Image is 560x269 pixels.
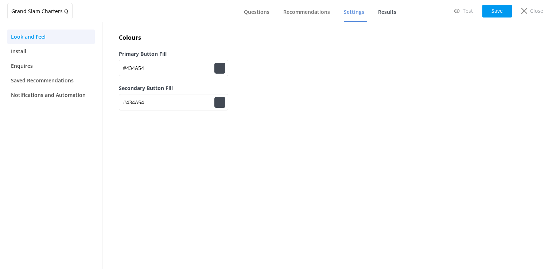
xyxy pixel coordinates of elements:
[7,73,95,88] a: Saved Recommendations
[11,91,86,99] span: Notifications and Automation
[7,44,95,59] a: Install
[378,8,396,16] span: Results
[7,30,95,44] a: Look and Feel
[7,88,95,102] a: Notifications and Automation
[119,50,544,58] label: Primary Button Fill
[11,77,74,85] span: Saved Recommendations
[11,62,33,70] span: Enquires
[449,5,478,17] a: Test
[119,60,228,76] input: #FCFCFC
[119,33,544,43] h4: Colours
[11,33,46,41] span: Look and Feel
[244,8,269,16] span: Questions
[119,94,228,110] input: #FCFCFC
[119,84,544,92] label: Secondary Button Fill
[530,7,543,15] p: Close
[482,5,512,17] button: Save
[7,59,95,73] a: Enquires
[463,7,473,15] p: Test
[283,8,330,16] span: Recommendations
[344,8,364,16] span: Settings
[11,47,26,55] span: Install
